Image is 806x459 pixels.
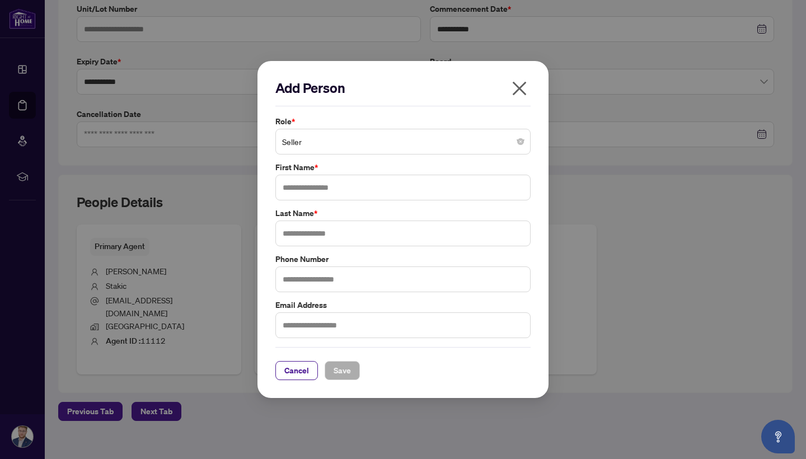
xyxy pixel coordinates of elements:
span: close-circle [517,138,524,145]
span: Cancel [284,362,309,380]
button: Save [325,361,360,380]
label: Email Address [275,299,531,311]
button: Open asap [761,420,795,453]
h2: Add Person [275,79,531,97]
label: First Name [275,161,531,174]
span: Seller [282,131,524,152]
button: Cancel [275,361,318,380]
label: Role [275,115,531,128]
span: close [510,79,528,97]
label: Phone Number [275,253,531,265]
label: Last Name [275,207,531,219]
